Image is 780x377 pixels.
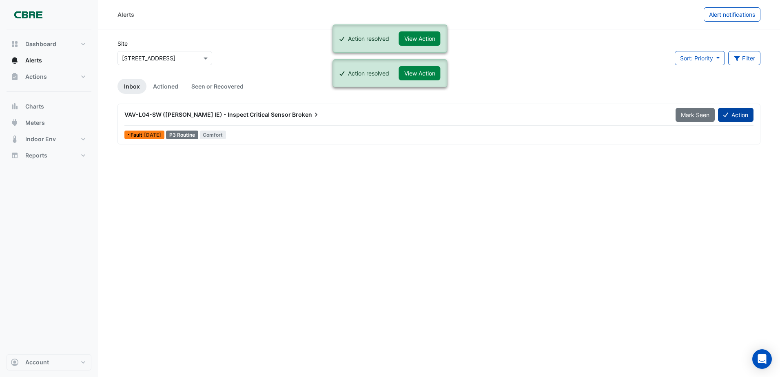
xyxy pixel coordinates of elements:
[200,131,226,139] span: Comfort
[680,55,713,62] span: Sort: Priority
[7,98,91,115] button: Charts
[348,34,389,43] div: Action resolved
[11,73,19,81] app-icon: Actions
[11,119,19,127] app-icon: Meters
[117,39,128,48] label: Site
[117,79,146,94] a: Inbox
[11,40,19,48] app-icon: Dashboard
[681,111,709,118] span: Mark Seen
[292,111,320,119] span: Broken
[728,51,761,65] button: Filter
[7,69,91,85] button: Actions
[124,111,291,118] span: VAV-L04-SW ([PERSON_NAME] IE) - Inspect Critical Sensor
[7,52,91,69] button: Alerts
[25,358,49,366] span: Account
[752,349,772,369] div: Open Intercom Messenger
[7,115,91,131] button: Meters
[25,119,45,127] span: Meters
[10,7,47,23] img: Company Logo
[11,135,19,143] app-icon: Indoor Env
[675,51,725,65] button: Sort: Priority
[131,133,144,137] span: Fault
[11,102,19,111] app-icon: Charts
[7,36,91,52] button: Dashboard
[146,79,185,94] a: Actioned
[7,147,91,164] button: Reports
[25,56,42,64] span: Alerts
[348,69,389,78] div: Action resolved
[7,131,91,147] button: Indoor Env
[25,151,47,160] span: Reports
[704,7,760,22] button: Alert notifications
[718,108,753,122] button: Action
[7,354,91,370] button: Account
[117,10,134,19] div: Alerts
[399,66,441,80] button: View Action
[676,108,715,122] button: Mark Seen
[709,11,755,18] span: Alert notifications
[11,151,19,160] app-icon: Reports
[11,56,19,64] app-icon: Alerts
[399,31,441,46] button: View Action
[25,73,47,81] span: Actions
[25,102,44,111] span: Charts
[166,131,198,139] div: P3 Routine
[185,79,250,94] a: Seen or Recovered
[25,135,56,143] span: Indoor Env
[25,40,56,48] span: Dashboard
[144,132,161,138] span: Fri 12-Sep-2025 09:30 AEST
